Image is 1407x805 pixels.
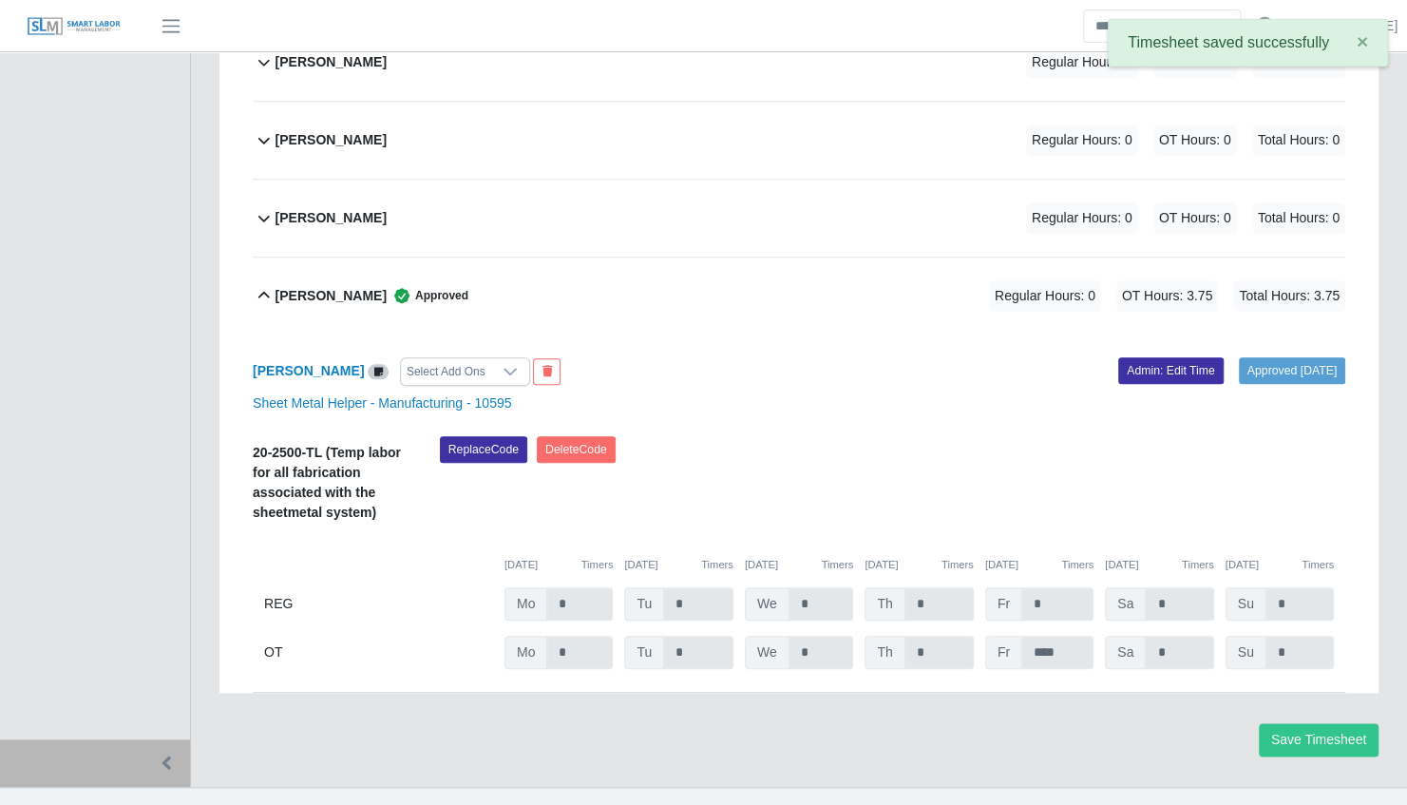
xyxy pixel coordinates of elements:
span: Sa [1105,587,1146,621]
button: DeleteCode [537,436,616,463]
button: End Worker & Remove from the Timesheet [533,358,561,385]
div: [DATE] [504,557,613,573]
span: Total Hours: 0 [1252,125,1345,156]
a: Sheet Metal Helper - Manufacturing - 10595 [253,395,511,411]
b: 20-2500-TL (Temp labor for all fabrication associated with the sheetmetal system) [253,445,401,520]
span: Mo [504,587,547,621]
div: OT [264,636,493,669]
span: Fr [985,636,1022,669]
span: We [745,636,789,669]
div: [DATE] [1226,557,1334,573]
button: Timers [1302,557,1334,573]
a: [PERSON_NAME] [253,363,364,378]
button: Timers [821,557,853,573]
span: Mo [504,636,547,669]
a: [PERSON_NAME] [1288,16,1397,36]
span: Total Hours: 0 [1252,202,1345,234]
div: [DATE] [624,557,732,573]
button: Timers [1182,557,1214,573]
span: Approved [387,286,468,305]
span: OT Hours: 3.75 [1116,280,1218,312]
div: Select Add Ons [401,358,491,385]
div: [DATE] [985,557,1093,573]
b: [PERSON_NAME] [276,208,387,228]
span: Regular Hours: 0 [989,280,1101,312]
span: Su [1226,587,1266,621]
input: Search [1083,10,1241,43]
div: [DATE] [1105,557,1213,573]
span: Tu [624,636,664,669]
span: Regular Hours: 0 [1026,47,1138,78]
img: SLM Logo [27,16,122,37]
span: Regular Hours: 0 [1026,125,1138,156]
b: [PERSON_NAME] [276,52,387,72]
button: [PERSON_NAME] Regular Hours: 0 OT Hours: 0 Total Hours: 0 [253,180,1345,257]
button: [PERSON_NAME] Regular Hours: 0 OT Hours: 0 Total Hours: 0 [253,24,1345,101]
button: Save Timesheet [1259,723,1378,757]
button: ReplaceCode [440,436,527,463]
a: Admin: Edit Time [1118,357,1224,384]
b: [PERSON_NAME] [276,286,387,306]
span: × [1357,30,1368,52]
span: Th [865,636,904,669]
div: [DATE] [865,557,973,573]
span: Th [865,587,904,621]
span: Fr [985,587,1022,621]
span: OT Hours: 0 [1153,202,1237,234]
div: [DATE] [745,557,853,573]
button: Timers [941,557,974,573]
b: [PERSON_NAME] [276,130,387,150]
span: Tu [624,587,664,621]
a: View/Edit Notes [368,363,389,378]
div: REG [264,587,493,621]
button: Timers [701,557,733,573]
a: Approved [DATE] [1239,357,1345,384]
span: Sa [1105,636,1146,669]
button: [PERSON_NAME] Approved Regular Hours: 0 OT Hours: 3.75 Total Hours: 3.75 [253,258,1345,335]
span: We [745,587,789,621]
button: Timers [1061,557,1093,573]
button: Timers [581,557,614,573]
span: Regular Hours: 0 [1026,202,1138,234]
div: Timesheet saved successfully [1108,19,1388,67]
span: OT Hours: 0 [1153,125,1237,156]
button: [PERSON_NAME] Regular Hours: 0 OT Hours: 0 Total Hours: 0 [253,102,1345,179]
span: Total Hours: 3.75 [1233,280,1345,312]
span: Su [1226,636,1266,669]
